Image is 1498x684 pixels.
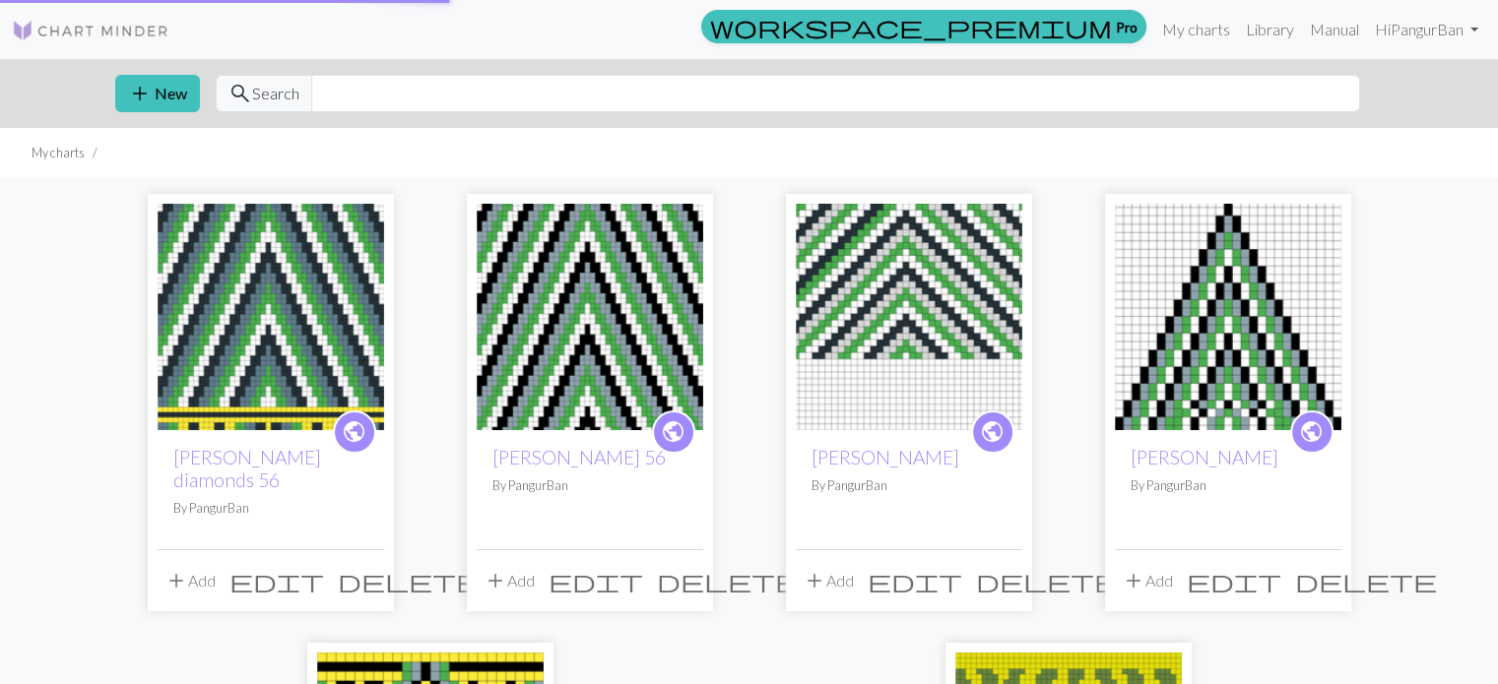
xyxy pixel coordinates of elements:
[861,562,969,599] button: Edit
[549,567,643,594] span: edit
[333,410,376,454] a: public
[1115,562,1180,599] button: Add
[980,416,1005,447] span: public
[1115,305,1341,324] a: Steffle zigzag
[342,416,366,447] span: public
[1299,416,1324,447] span: public
[657,567,799,594] span: delete
[661,416,685,447] span: public
[812,476,1007,495] p: By PangurBan
[164,567,188,594] span: add
[701,10,1146,43] a: Pro
[173,446,321,491] a: [PERSON_NAME] diamonds 56
[338,567,480,594] span: delete
[228,80,252,107] span: search
[661,412,685,452] i: public
[868,569,962,592] i: Edit
[1122,567,1145,594] span: add
[158,562,223,599] button: Add
[1288,562,1444,599] button: Delete
[650,562,806,599] button: Delete
[796,204,1022,430] img: Steffl zigzag
[158,204,384,430] img: Steffl complete
[223,562,331,599] button: Edit
[1238,10,1302,49] a: Library
[812,446,959,468] a: [PERSON_NAME]
[1299,412,1324,452] i: public
[229,569,324,592] i: Edit
[1290,410,1334,454] a: public
[1295,567,1437,594] span: delete
[796,562,861,599] button: Add
[477,562,542,599] button: Add
[710,13,1112,40] span: workspace_premium
[1131,446,1278,468] a: [PERSON_NAME]
[492,476,687,495] p: By PangurBan
[331,562,487,599] button: Delete
[1187,569,1281,592] i: Edit
[980,412,1005,452] i: public
[1180,562,1288,599] button: Edit
[115,75,200,112] button: New
[803,567,826,594] span: add
[229,567,324,594] span: edit
[1154,10,1238,49] a: My charts
[173,499,368,518] p: By PangurBan
[969,562,1125,599] button: Delete
[868,567,962,594] span: edit
[128,80,152,107] span: add
[477,204,703,430] img: Steffl zigzag 56
[549,569,643,592] i: Edit
[32,144,85,162] li: My charts
[542,562,650,599] button: Edit
[12,19,169,42] img: Logo
[1367,10,1486,49] a: HiPangurBan
[252,82,299,105] span: Search
[1187,567,1281,594] span: edit
[1302,10,1367,49] a: Manual
[652,410,695,454] a: public
[971,410,1014,454] a: public
[484,567,507,594] span: add
[492,446,666,468] a: [PERSON_NAME] 56
[477,305,703,324] a: Steffl zigzag 56
[1131,476,1326,495] p: By PangurBan
[158,305,384,324] a: Steffl complete
[796,305,1022,324] a: Steffl zigzag
[976,567,1118,594] span: delete
[1115,204,1341,430] img: Steffle zigzag
[342,412,366,452] i: public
